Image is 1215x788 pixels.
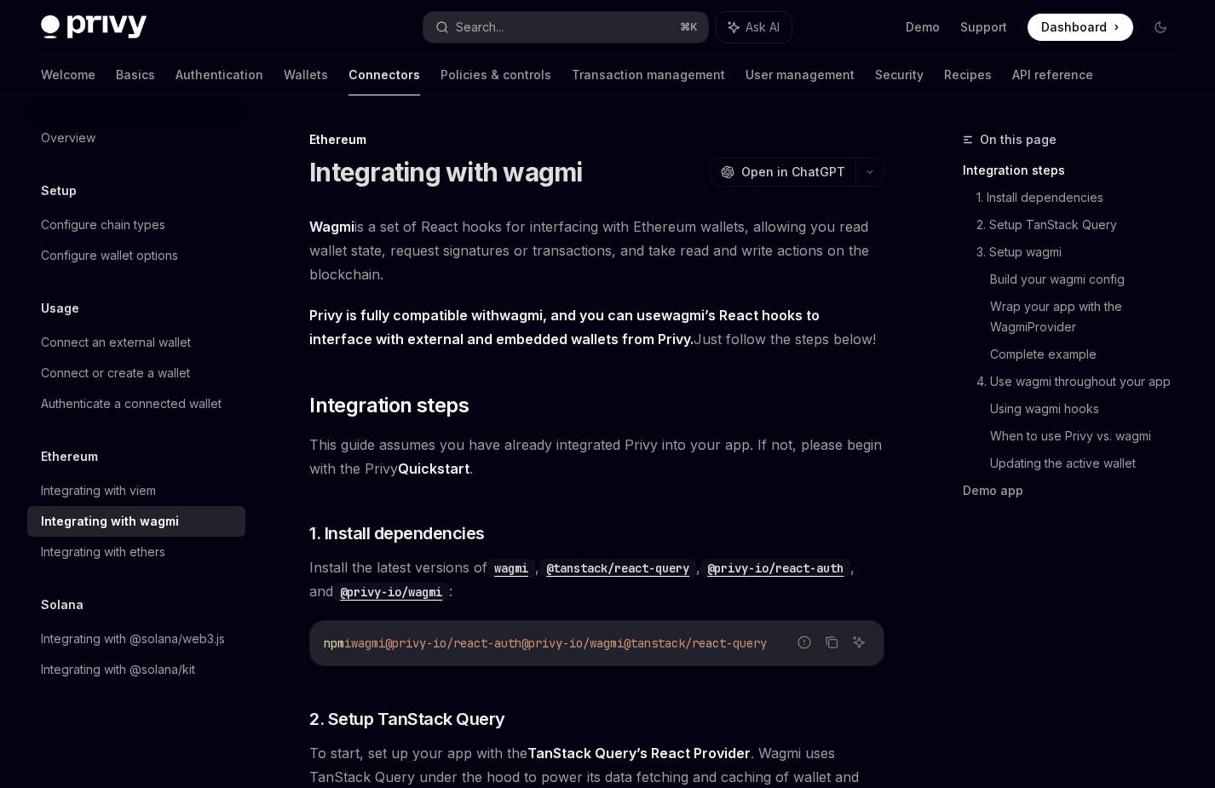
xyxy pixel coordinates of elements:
a: Authenticate a connected wallet [27,388,245,419]
a: Demo [906,19,940,36]
span: 2. Setup TanStack Query [309,707,505,731]
a: Using wagmi hooks [990,395,1188,423]
a: API reference [1012,55,1093,95]
span: This guide assumes you have already integrated Privy into your app. If not, please begin with the... [309,433,884,480]
span: npm [324,636,344,651]
strong: Privy is fully compatible with , and you can use ’s React hooks to interface with external and em... [309,307,820,348]
a: 3. Setup wagmi [976,239,1188,266]
a: 4. Use wagmi throughout your app [976,368,1188,395]
span: @privy-io/react-auth [385,636,521,651]
span: @tanstack/react-query [624,636,767,651]
a: Dashboard [1028,14,1133,41]
a: 1. Install dependencies [976,184,1188,211]
h5: Usage [41,298,79,319]
span: On this page [980,129,1057,150]
div: Connect or create a wallet [41,363,190,383]
div: Connect an external wallet [41,332,191,353]
span: Ask AI [746,19,780,36]
a: Integrating with viem [27,475,245,506]
a: Integration steps [963,157,1188,184]
div: Integrating with wagmi [41,511,179,532]
div: Configure wallet options [41,245,178,266]
span: is a set of React hooks for interfacing with Ethereum wallets, allowing you read wallet state, re... [309,215,884,286]
a: Updating the active wallet [990,450,1188,477]
span: Open in ChatGPT [741,164,845,181]
a: Wallets [284,55,328,95]
a: Security [875,55,924,95]
span: Just follow the steps below! [309,303,884,351]
code: wagmi [487,559,535,578]
a: Complete example [990,341,1188,368]
a: @tanstack/react-query [539,559,696,576]
code: @tanstack/react-query [539,559,696,578]
span: Integration steps [309,392,469,419]
div: Integrating with ethers [41,542,165,562]
a: @privy-io/react-auth [700,559,850,576]
a: Authentication [176,55,263,95]
a: Integrating with ethers [27,537,245,567]
a: Configure wallet options [27,240,245,271]
span: i [344,636,351,651]
a: Policies & controls [441,55,551,95]
button: Open in ChatGPT [710,158,855,187]
span: ⌘ K [680,20,698,34]
a: wagmi [661,307,705,325]
button: Copy the contents from the code block [821,631,843,653]
a: Connect or create a wallet [27,358,245,388]
a: Welcome [41,55,95,95]
a: Integrating with @solana/kit [27,654,245,685]
span: Install the latest versions of , , , and : [309,555,884,603]
a: TanStack Query’s React Provider [527,745,751,762]
a: Recipes [944,55,992,95]
div: Ethereum [309,131,884,148]
div: Authenticate a connected wallet [41,394,222,414]
a: Transaction management [572,55,725,95]
button: Report incorrect code [793,631,815,653]
a: Basics [116,55,155,95]
a: Wrap your app with the WagmiProvider [990,293,1188,341]
span: Dashboard [1041,19,1107,36]
button: Toggle dark mode [1147,14,1174,41]
a: Quickstart [398,460,469,478]
code: @privy-io/react-auth [700,559,850,578]
a: wagmi [499,307,543,325]
a: Configure chain types [27,210,245,240]
div: Integrating with @solana/kit [41,659,195,680]
a: 2. Setup TanStack Query [976,211,1188,239]
h5: Ethereum [41,446,98,467]
a: User management [746,55,855,95]
a: Integrating with @solana/web3.js [27,624,245,654]
h5: Setup [41,181,77,201]
a: Connectors [348,55,420,95]
a: Wagmi [309,218,354,236]
a: @privy-io/wagmi [333,583,449,600]
a: Demo app [963,477,1188,504]
div: Search... [456,17,504,37]
h1: Integrating with wagmi [309,157,583,187]
a: Connect an external wallet [27,327,245,358]
button: Ask AI [717,12,792,43]
code: @privy-io/wagmi [333,583,449,601]
button: Search...⌘K [423,12,709,43]
a: When to use Privy vs. wagmi [990,423,1188,450]
a: Integrating with wagmi [27,506,245,537]
span: 1. Install dependencies [309,521,485,545]
div: Integrating with @solana/web3.js [41,629,225,649]
span: wagmi [351,636,385,651]
a: Overview [27,123,245,153]
a: Support [960,19,1007,36]
div: Overview [41,128,95,148]
h5: Solana [41,595,83,615]
a: Build your wagmi config [990,266,1188,293]
a: wagmi [487,559,535,576]
button: Ask AI [848,631,870,653]
img: dark logo [41,15,147,39]
div: Configure chain types [41,215,165,235]
div: Integrating with viem [41,480,156,501]
span: @privy-io/wagmi [521,636,624,651]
